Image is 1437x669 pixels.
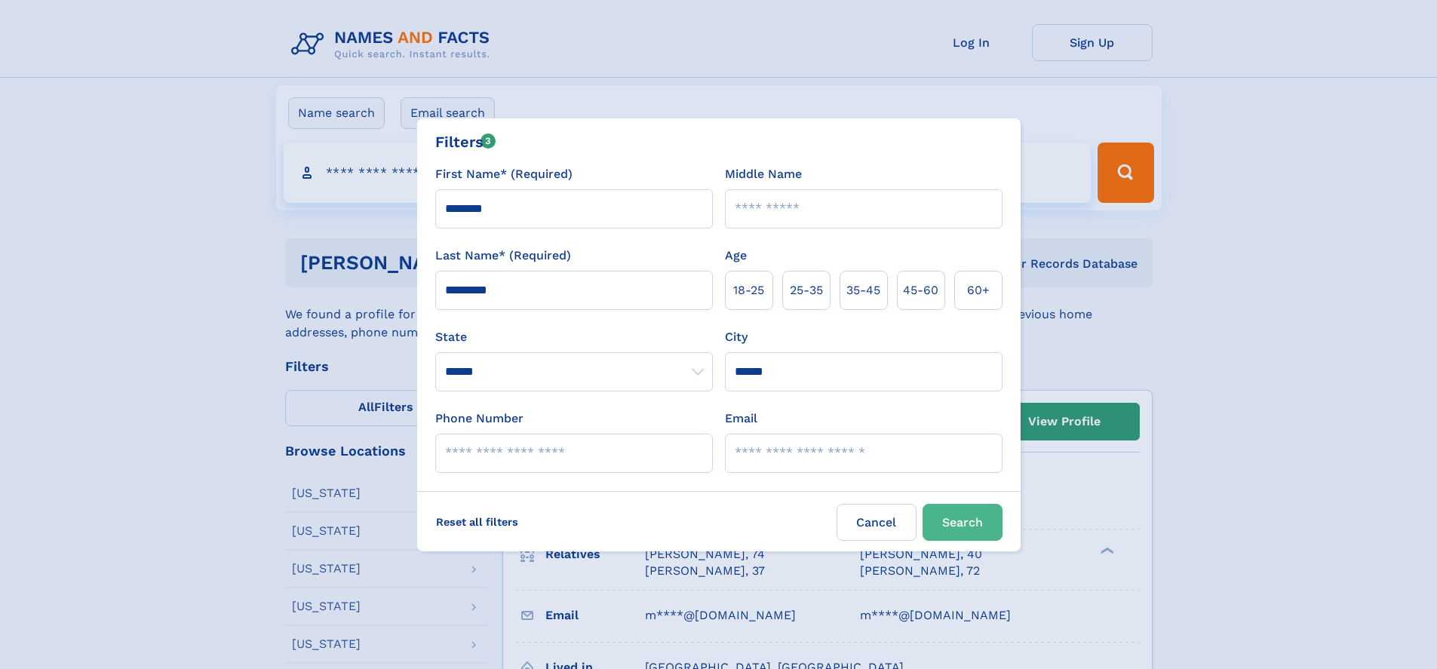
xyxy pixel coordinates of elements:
span: 18‑25 [733,281,764,299]
label: Age [725,247,747,265]
label: Middle Name [725,165,802,183]
button: Search [923,504,1003,541]
span: 60+ [967,281,990,299]
label: Cancel [837,504,917,541]
label: Phone Number [435,410,524,428]
label: Email [725,410,757,428]
label: Reset all filters [426,504,528,540]
label: City [725,328,748,346]
label: State [435,328,713,346]
span: 25‑35 [790,281,823,299]
span: 45‑60 [903,281,938,299]
label: First Name* (Required) [435,165,573,183]
span: 35‑45 [846,281,880,299]
div: Filters [435,130,496,153]
label: Last Name* (Required) [435,247,571,265]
